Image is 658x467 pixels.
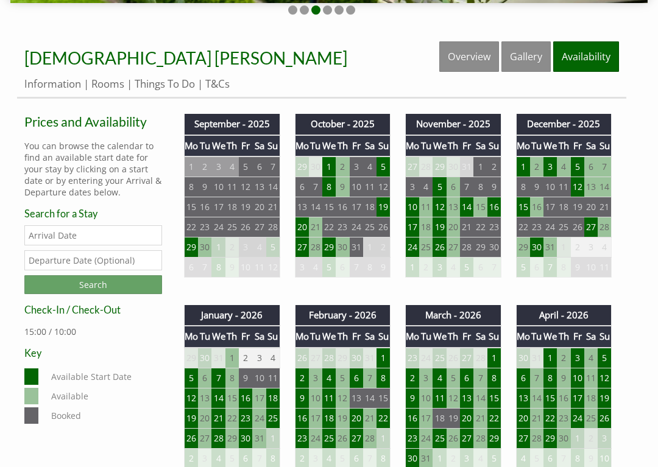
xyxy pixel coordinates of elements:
td: 2 [377,237,390,258]
td: 12 [377,177,390,197]
td: 3 [419,368,433,388]
td: 7 [473,368,487,388]
td: 30 [336,237,349,258]
td: 31 [460,156,473,177]
a: Overview [439,41,499,72]
td: 8 [516,177,530,197]
td: 23 [406,348,420,368]
td: 21 [460,217,473,237]
td: 31 [350,237,363,258]
h3: Check-In / Check-Out [24,304,162,315]
th: December - 2025 [516,114,612,135]
td: 6 [473,258,487,278]
td: 4 [447,258,460,278]
td: 28 [460,237,473,258]
th: Su [487,326,501,347]
td: 26 [433,237,446,258]
td: 2 [406,368,420,388]
td: 13 [252,177,266,197]
td: 26 [295,348,309,368]
td: 3 [211,156,225,177]
td: 9 [487,177,501,197]
td: 20 [295,217,309,237]
td: 26 [571,217,584,237]
td: 10 [350,177,363,197]
th: Sa [473,326,487,347]
th: Mo [406,326,420,347]
td: 28 [266,217,280,237]
td: 12 [266,258,280,278]
td: 6 [350,368,363,388]
td: 6 [198,368,211,388]
span: [DEMOGRAPHIC_DATA] [PERSON_NAME] [24,47,347,68]
td: 10 [211,177,225,197]
td: 28 [419,156,433,177]
td: 31 [530,348,543,368]
td: 4 [598,237,611,258]
th: Tu [309,135,322,156]
td: 23 [487,217,501,237]
td: 22 [322,217,336,237]
th: November - 2025 [406,114,501,135]
td: 5 [516,258,530,278]
td: 5 [571,156,584,177]
td: 8 [211,258,225,278]
td: 29 [336,348,349,368]
td: 1 [473,156,487,177]
th: Sa [473,135,487,156]
td: 23 [530,217,543,237]
td: 12 [433,197,446,217]
td: 11 [557,177,570,197]
a: Rooms [91,77,124,91]
td: 20 [584,197,598,217]
th: Mo [295,135,309,156]
th: Sa [363,326,377,347]
th: Th [225,135,239,156]
td: 31 [363,348,377,368]
th: January - 2026 [185,305,280,326]
td: 15 [322,197,336,217]
th: Fr [460,135,473,156]
td: 26 [377,217,390,237]
th: Th [447,326,460,347]
td: 8 [557,258,570,278]
th: We [433,135,446,156]
td: 25 [363,217,377,237]
th: Fr [350,135,363,156]
th: We [543,326,557,347]
td: 10 [543,177,557,197]
td: 11 [419,197,433,217]
td: 1 [543,348,557,368]
td: 31 [211,348,225,368]
td: 1 [185,156,199,177]
td: 9 [377,258,390,278]
td: 4 [322,368,336,388]
td: 24 [419,348,433,368]
th: Fr [239,326,252,347]
td: 25 [557,217,570,237]
a: Prices and Availability [24,114,162,129]
td: 8 [487,368,501,388]
td: 3 [584,237,598,258]
td: 30 [447,156,460,177]
td: 4 [584,348,598,368]
th: Tu [530,135,543,156]
th: Su [266,326,280,347]
td: 30 [198,348,211,368]
td: 11 [363,177,377,197]
td: 16 [530,197,543,217]
th: We [211,326,225,347]
a: Information [24,77,81,91]
td: 15 [473,197,487,217]
td: 3 [543,156,557,177]
td: 30 [198,237,211,258]
td: 7 [363,368,377,388]
th: Su [266,135,280,156]
td: 4 [433,368,446,388]
a: Availability [553,41,619,72]
td: 7 [211,368,225,388]
td: 29 [473,237,487,258]
td: 10 [406,197,420,217]
td: 18 [557,197,570,217]
td: 28 [309,237,322,258]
